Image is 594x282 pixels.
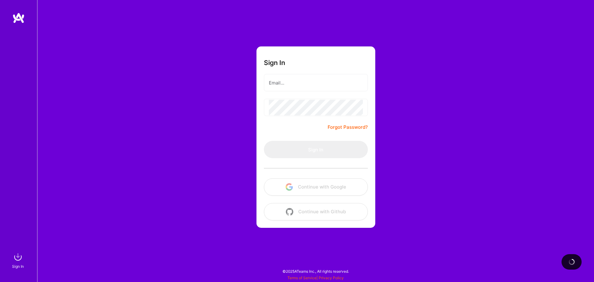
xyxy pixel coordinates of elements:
[286,208,293,215] img: icon
[264,141,368,158] button: Sign In
[12,263,24,270] div: Sign In
[264,203,368,220] button: Continue with Github
[568,258,575,265] img: loading
[286,183,293,191] img: icon
[269,75,363,91] input: Email...
[287,275,344,280] span: |
[264,178,368,196] button: Continue with Google
[13,251,24,270] a: sign inSign In
[264,59,285,67] h3: Sign In
[12,12,25,24] img: logo
[287,275,316,280] a: Terms of Service
[328,124,368,131] a: Forgot Password?
[37,263,594,279] div: © 2025 ATeams Inc., All rights reserved.
[319,275,344,280] a: Privacy Policy
[12,251,24,263] img: sign in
